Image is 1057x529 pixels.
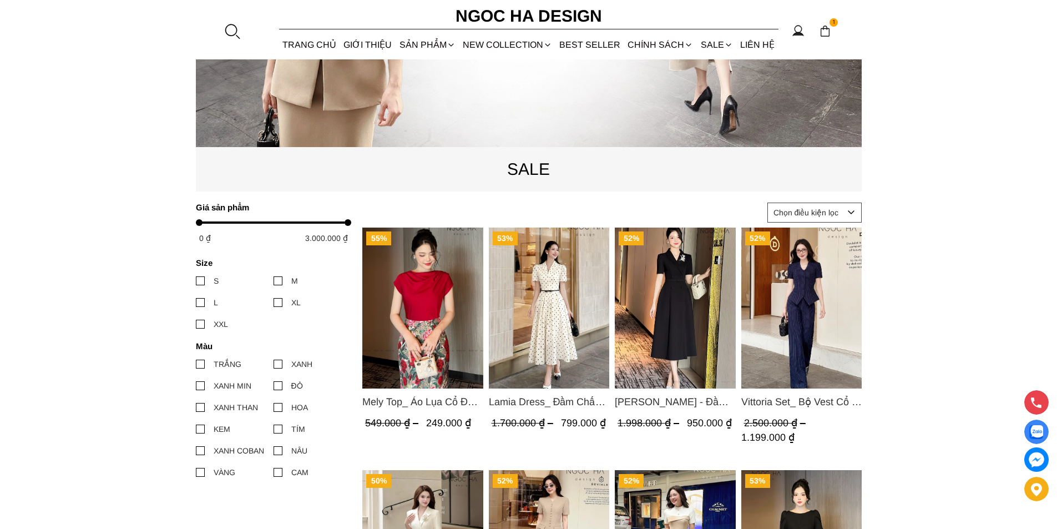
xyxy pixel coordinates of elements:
[362,228,483,389] img: Mely Top_ Áo Lụa Cổ Đổ Rớt Vai A003
[279,30,340,59] a: TRANG CHỦ
[362,228,483,389] a: Product image - Mely Top_ Áo Lụa Cổ Đổ Rớt Vai A003
[214,318,228,330] div: XXL
[560,417,605,429] span: 799.000 ₫
[615,394,736,410] a: Link to Irene Dress - Đầm Vest Dáng Xòe Kèm Đai D713
[741,432,794,443] span: 1.199.000 ₫
[214,445,264,457] div: XANH COBAN
[291,380,303,392] div: ĐỎ
[618,417,682,429] span: 1.998.000 ₫
[488,394,609,410] a: Link to Lamia Dress_ Đầm Chấm Bi Cổ Vest Màu Kem D1003
[697,30,736,59] a: SALE
[291,358,312,370] div: XANH
[396,30,459,59] div: SẢN PHẨM
[819,25,831,37] img: img-CART-ICON-ksit0nf1
[426,417,471,429] span: 249.000 ₫
[214,380,251,392] div: XANH MIN
[687,417,732,429] span: 950.000 ₫
[214,401,258,414] div: XANH THAN
[736,30,778,59] a: LIÊN HỆ
[459,30,555,59] a: NEW COLLECTION
[615,228,736,389] img: Irene Dress - Đầm Vest Dáng Xòe Kèm Đai D713
[196,258,344,268] h4: Size
[615,228,736,389] a: Product image - Irene Dress - Đầm Vest Dáng Xòe Kèm Đai D713
[199,234,211,243] span: 0 ₫
[214,358,241,370] div: TRẮNG
[291,445,307,457] div: NÂU
[1024,447,1049,472] a: messenger
[744,417,808,429] span: 2.500.000 ₫
[362,394,483,410] span: Mely Top_ Áo Lụa Cổ Đổ Rớt Vai A003
[615,394,736,410] span: [PERSON_NAME] - Đầm Vest Dáng Xòe Kèm Đai D713
[305,234,348,243] span: 3.000.000 ₫
[340,30,396,59] a: GIỚI THIỆU
[196,203,344,212] h4: Giá sản phẩm
[291,466,308,478] div: CAM
[214,466,235,478] div: VÀNG
[196,341,344,351] h4: Màu
[741,394,862,410] span: Vittoria Set_ Bộ Vest Cổ V Quần Suông Kẻ Sọc BQ013
[624,30,697,59] div: Chính sách
[556,30,624,59] a: BEST SELLER
[196,156,862,182] p: SALE
[291,401,308,414] div: HOA
[741,228,862,389] a: Product image - Vittoria Set_ Bộ Vest Cổ V Quần Suông Kẻ Sọc BQ013
[214,296,218,309] div: L
[214,423,230,435] div: KEM
[491,417,555,429] span: 1.700.000 ₫
[1024,420,1049,444] a: Display image
[365,417,421,429] span: 549.000 ₫
[1029,425,1043,439] img: Display image
[488,228,609,389] a: Product image - Lamia Dress_ Đầm Chấm Bi Cổ Vest Màu Kem D1003
[214,275,219,287] div: S
[291,296,301,309] div: XL
[446,3,612,29] a: Ngoc Ha Design
[488,228,609,389] img: Lamia Dress_ Đầm Chấm Bi Cổ Vest Màu Kem D1003
[741,394,862,410] a: Link to Vittoria Set_ Bộ Vest Cổ V Quần Suông Kẻ Sọc BQ013
[741,228,862,389] img: Vittoria Set_ Bộ Vest Cổ V Quần Suông Kẻ Sọc BQ013
[488,394,609,410] span: Lamia Dress_ Đầm Chấm Bi Cổ Vest Màu Kem D1003
[362,394,483,410] a: Link to Mely Top_ Áo Lụa Cổ Đổ Rớt Vai A003
[291,275,298,287] div: M
[830,18,838,27] span: 1
[291,423,305,435] div: TÍM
